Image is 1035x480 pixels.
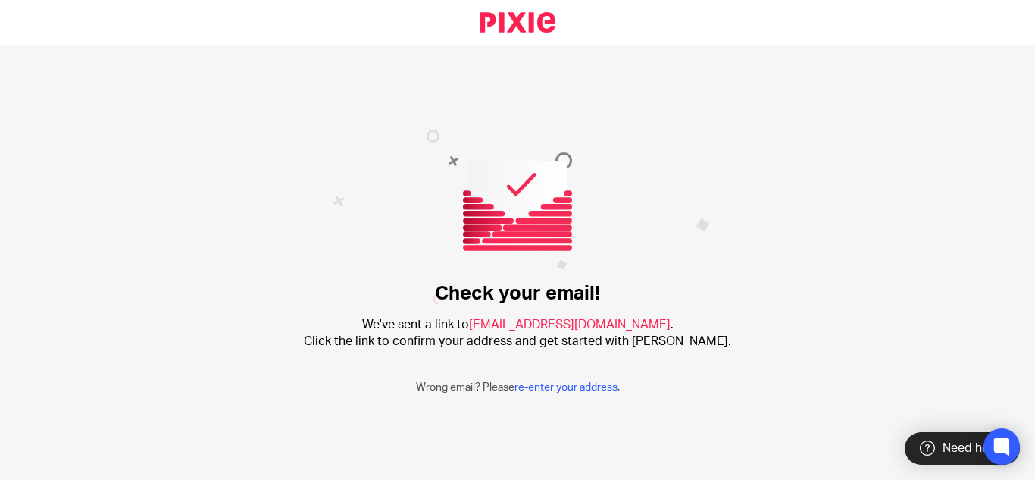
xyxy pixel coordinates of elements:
h1: Check your email! [435,282,600,306]
img: Confirm email image [333,130,710,305]
p: Wrong email? Please . [416,380,620,395]
span: [EMAIL_ADDRESS][DOMAIN_NAME] [469,318,671,331]
a: re-enter your address [514,382,618,393]
h2: We've sent a link to . Click the link to confirm your address and get started with [PERSON_NAME]. [304,317,731,350]
div: Need help? [905,432,1020,465]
